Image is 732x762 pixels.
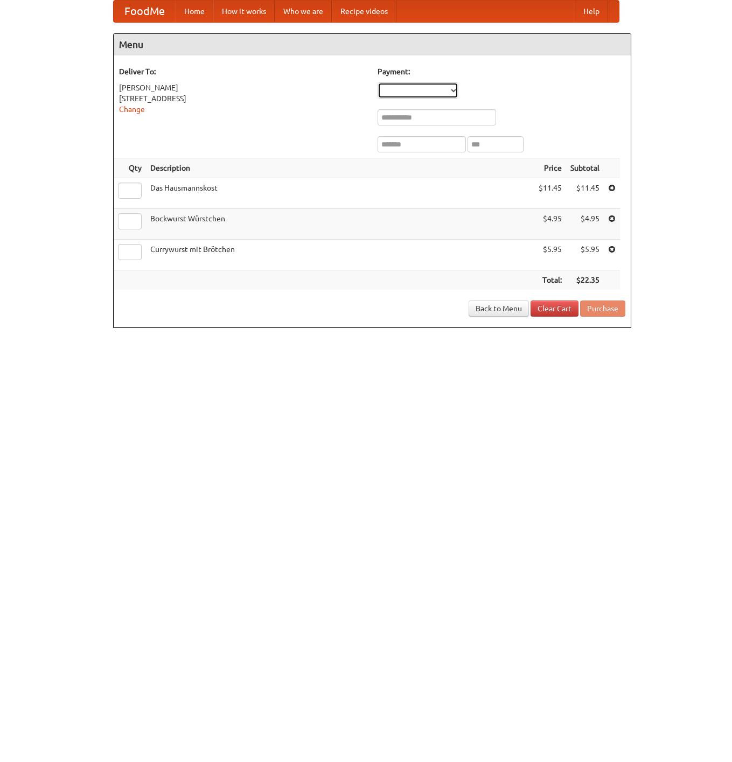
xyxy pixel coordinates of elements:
[146,240,534,270] td: Currywurst mit Brötchen
[566,158,604,178] th: Subtotal
[469,300,529,317] a: Back to Menu
[534,209,566,240] td: $4.95
[531,300,578,317] a: Clear Cart
[114,34,631,55] h4: Menu
[275,1,332,22] a: Who we are
[119,82,367,93] div: [PERSON_NAME]
[566,209,604,240] td: $4.95
[213,1,275,22] a: How it works
[114,158,146,178] th: Qty
[146,158,534,178] th: Description
[580,300,625,317] button: Purchase
[575,1,608,22] a: Help
[146,209,534,240] td: Bockwurst Würstchen
[176,1,213,22] a: Home
[146,178,534,209] td: Das Hausmannskost
[119,66,367,77] h5: Deliver To:
[566,270,604,290] th: $22.35
[566,178,604,209] td: $11.45
[119,93,367,104] div: [STREET_ADDRESS]
[566,240,604,270] td: $5.95
[119,105,145,114] a: Change
[114,1,176,22] a: FoodMe
[332,1,396,22] a: Recipe videos
[534,158,566,178] th: Price
[534,178,566,209] td: $11.45
[534,270,566,290] th: Total:
[378,66,625,77] h5: Payment:
[534,240,566,270] td: $5.95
